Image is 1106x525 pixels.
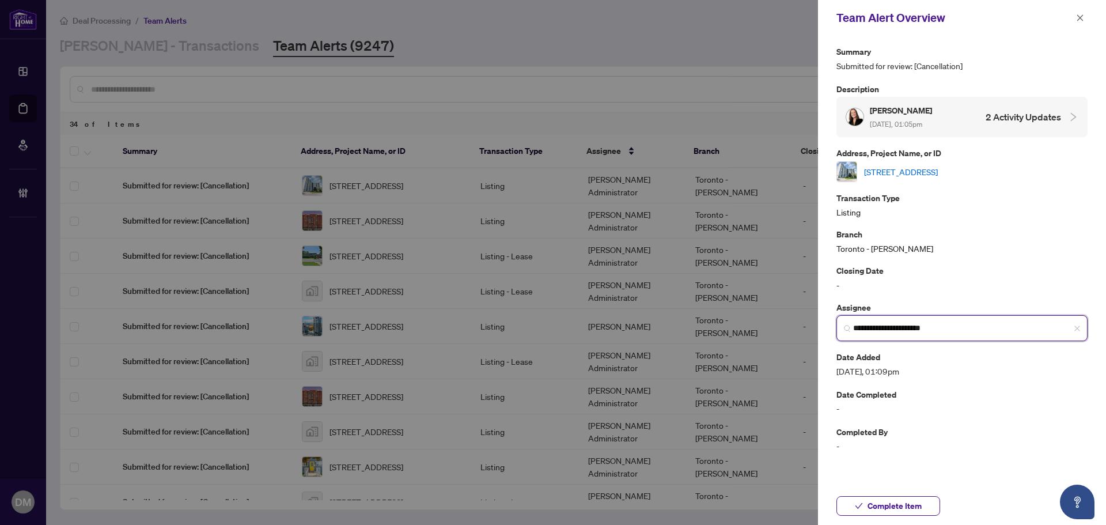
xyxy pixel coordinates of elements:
img: search_icon [844,325,851,332]
img: Profile Icon [846,108,863,126]
div: - [836,264,1088,291]
a: [STREET_ADDRESS] [864,165,938,178]
p: Assignee [836,301,1088,314]
button: Open asap [1060,485,1094,519]
span: close [1076,14,1084,22]
p: Summary [836,45,1088,58]
span: collapsed [1068,112,1078,122]
p: Closing Date [836,264,1088,277]
span: - [836,440,1088,453]
div: Profile Icon[PERSON_NAME] [DATE], 01:05pm2 Activity Updates [836,97,1088,137]
div: Team Alert Overview [836,9,1073,27]
p: Address, Project Name, or ID [836,146,1088,160]
span: close [1074,325,1081,332]
p: Completed By [836,425,1088,439]
span: Submitted for review: [Cancellation] [836,59,1088,73]
p: Description [836,82,1088,96]
h5: [PERSON_NAME] [870,104,934,117]
span: [DATE], 01:05pm [870,120,922,129]
div: Listing [836,191,1088,218]
span: Complete Item [868,497,922,515]
img: thumbnail-img [837,162,857,182]
p: Transaction Type [836,191,1088,205]
p: Date Completed [836,388,1088,401]
span: [DATE], 01:09pm [836,365,1088,378]
span: - [836,402,1088,416]
h4: 2 Activity Updates [986,110,1061,124]
p: Branch [836,228,1088,241]
p: Date Added [836,350,1088,364]
button: Complete Item [836,496,940,516]
span: check [855,502,863,510]
div: Toronto - [PERSON_NAME] [836,228,1088,255]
